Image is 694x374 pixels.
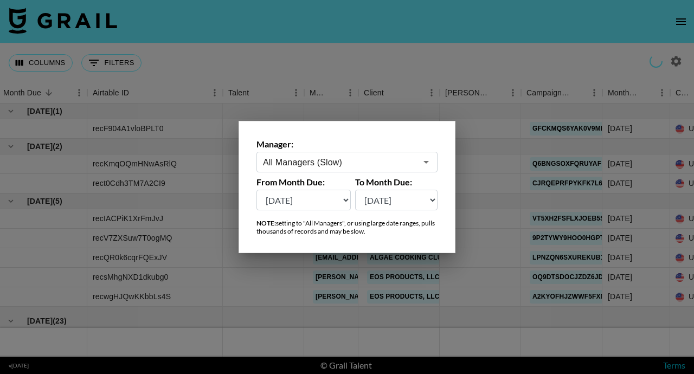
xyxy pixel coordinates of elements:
[256,139,438,150] label: Manager:
[256,219,438,235] div: setting to "All Managers", or using large date ranges, pulls thousands of records and may be slow.
[256,177,351,188] label: From Month Due:
[256,219,276,227] strong: NOTE:
[355,177,438,188] label: To Month Due:
[419,154,434,170] button: Open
